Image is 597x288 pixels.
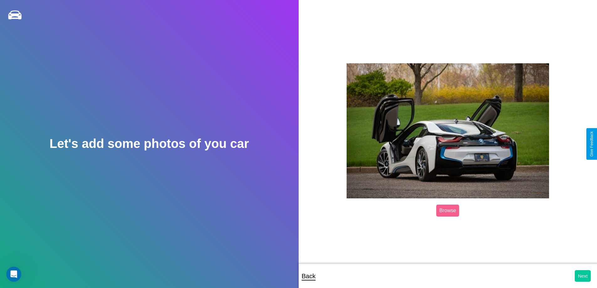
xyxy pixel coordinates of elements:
[589,131,594,157] div: Give Feedback
[6,267,21,282] iframe: Intercom live chat
[575,270,591,282] button: Next
[302,270,316,282] p: Back
[436,205,459,217] label: Browse
[347,63,549,198] img: posted
[50,137,249,151] h2: Let's add some photos of you car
